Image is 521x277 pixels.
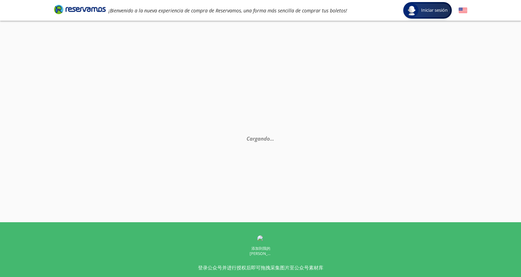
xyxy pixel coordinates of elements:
span: . [273,135,274,142]
span: . [270,135,271,142]
em: ¡Bienvenido a la nueva experiencia de compra de Reservamos, una forma más sencilla de comprar tus... [108,7,347,14]
em: Cargando [247,135,274,142]
a: Brand Logo [54,4,106,17]
button: English [459,6,467,15]
span: Iniciar sesión [418,7,450,14]
span: . [271,135,273,142]
i: Brand Logo [54,4,106,14]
